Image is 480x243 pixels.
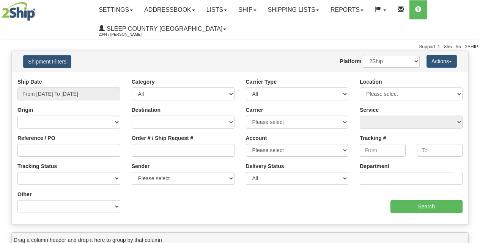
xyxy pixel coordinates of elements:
span: 2044 / [PERSON_NAME] [99,31,156,38]
label: Platform [340,57,362,65]
label: Reference / PO [17,134,55,142]
label: Service [360,106,379,114]
label: Sender [132,162,150,170]
label: Delivery Status [246,162,284,170]
a: Addressbook [138,0,201,19]
label: Ship Date [17,78,42,86]
a: Sleep Country [GEOGRAPHIC_DATA] 2044 / [PERSON_NAME] [93,19,232,38]
label: Carrier [246,106,263,114]
label: Order # / Ship Request # [132,134,194,142]
iframe: chat widget [463,83,479,160]
label: Other [17,191,31,198]
a: Shipping lists [262,0,325,19]
label: Location [360,78,382,86]
button: Actions [426,55,457,68]
label: Tracking # [360,134,386,142]
input: To [417,144,463,157]
label: Category [132,78,155,86]
label: Account [246,134,267,142]
a: Settings [93,0,138,19]
button: Shipment Filters [23,55,71,68]
label: Carrier Type [246,78,277,86]
a: Reports [325,0,369,19]
a: Lists [201,0,233,19]
label: Destination [132,106,161,114]
span: Sleep Country [GEOGRAPHIC_DATA] [105,25,222,32]
input: From [360,144,405,157]
a: Ship [233,0,262,19]
label: Department [360,162,389,170]
div: Support: 1 - 855 - 55 - 2SHIP [2,44,478,50]
label: Origin [17,106,33,114]
label: Tracking Status [17,162,57,170]
img: logo2044.jpg [2,2,35,21]
input: Search [390,200,463,213]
